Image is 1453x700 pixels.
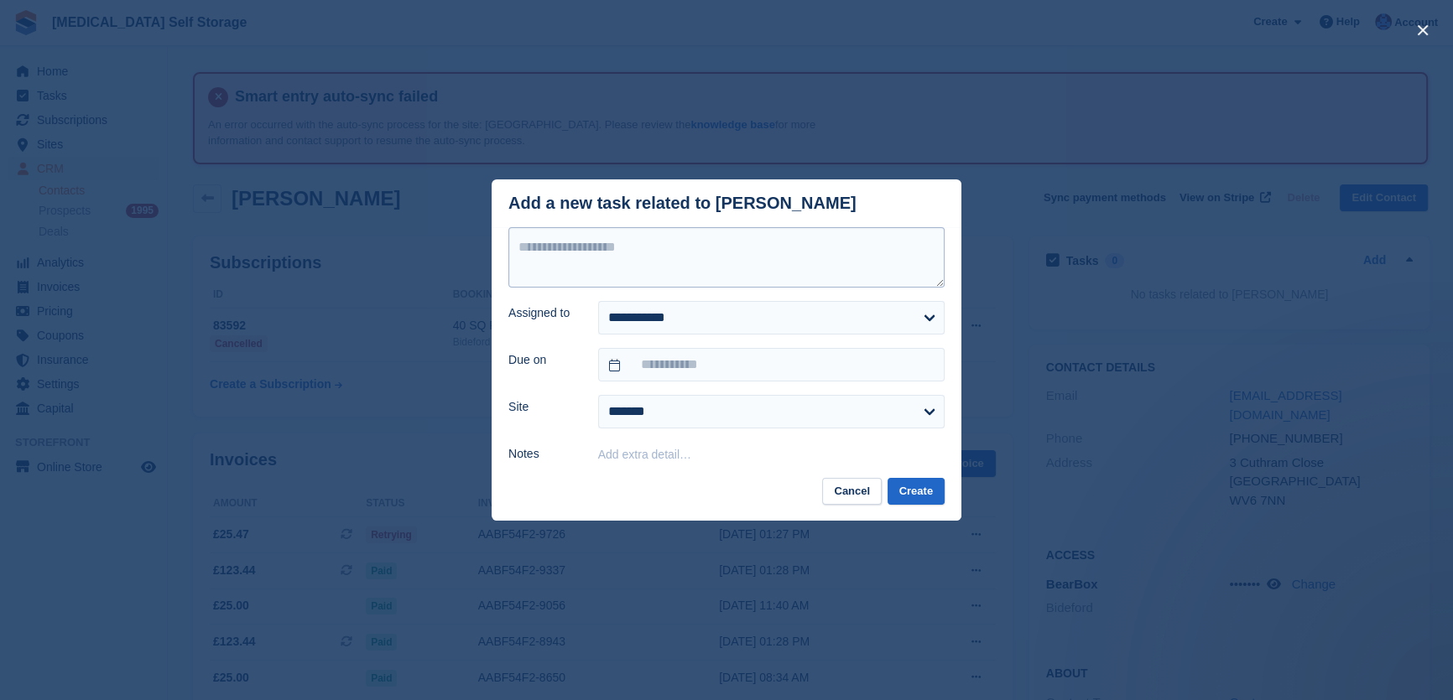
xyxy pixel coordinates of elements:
label: Assigned to [508,304,578,322]
label: Due on [508,351,578,369]
button: Cancel [822,478,882,506]
button: Add extra detail… [598,448,691,461]
label: Site [508,398,578,416]
div: Add a new task related to [PERSON_NAME] [508,194,857,213]
button: close [1409,17,1436,44]
button: Create [888,478,945,506]
label: Notes [508,445,578,463]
